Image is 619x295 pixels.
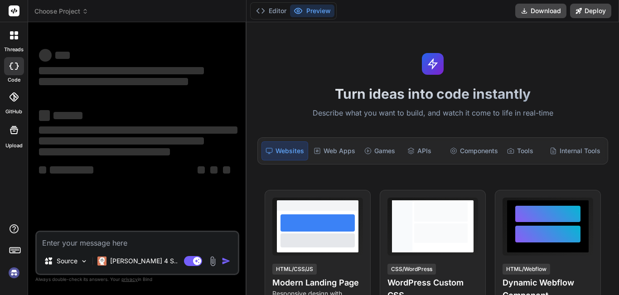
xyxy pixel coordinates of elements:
[252,107,614,119] p: Describe what you want to build, and watch it come to life in real-time
[39,126,237,134] span: ‌
[272,264,317,275] div: HTML/CSS/JS
[210,166,218,174] span: ‌
[34,7,88,16] span: Choose Project
[97,256,106,266] img: Claude 4 Sonnet
[446,141,502,160] div: Components
[8,76,20,84] label: code
[110,256,178,266] p: [PERSON_NAME] 4 S..
[50,166,93,174] span: ‌
[5,108,22,116] label: GitHub
[198,166,205,174] span: ‌
[39,78,188,85] span: ‌
[57,256,77,266] p: Source
[503,141,544,160] div: Tools
[6,265,22,280] img: signin
[272,276,363,289] h4: Modern Landing Page
[80,257,88,265] img: Pick Models
[223,166,230,174] span: ‌
[387,264,436,275] div: CSS/WordPress
[208,256,218,266] img: attachment
[310,141,359,160] div: Web Apps
[404,141,445,160] div: APIs
[35,275,239,284] p: Always double-check its answers. Your in Bind
[121,276,138,282] span: privacy
[4,46,24,53] label: threads
[39,148,170,155] span: ‌
[5,142,23,150] label: Upload
[222,256,231,266] img: icon
[515,4,566,18] button: Download
[39,166,46,174] span: ‌
[55,52,70,59] span: ‌
[546,141,604,160] div: Internal Tools
[39,67,204,74] span: ‌
[53,112,82,119] span: ‌
[570,4,611,18] button: Deploy
[252,86,614,102] h1: Turn ideas into code instantly
[290,5,334,17] button: Preview
[261,141,308,160] div: Websites
[39,137,204,145] span: ‌
[39,49,52,62] span: ‌
[39,110,50,121] span: ‌
[252,5,290,17] button: Editor
[361,141,401,160] div: Games
[503,264,550,275] div: HTML/Webflow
